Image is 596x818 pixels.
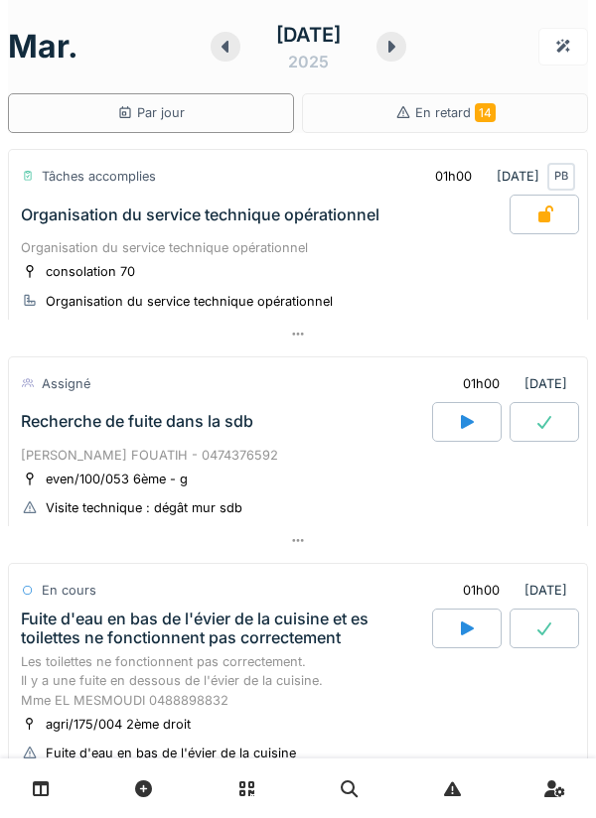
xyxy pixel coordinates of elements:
[463,581,500,600] div: 01h00
[21,446,575,465] div: [PERSON_NAME] FOUATIH - 0474376592
[288,50,329,73] div: 2025
[446,365,575,402] div: [DATE]
[276,20,341,50] div: [DATE]
[21,205,379,224] div: Organisation du service technique opérationnel
[46,498,242,517] div: Visite technique : dégât mur sdb
[418,158,575,195] div: [DATE]
[463,374,500,393] div: 01h00
[8,28,78,66] h1: mar.
[46,715,191,734] div: agri/175/004 2ème droit
[46,262,135,281] div: consolation 70
[21,412,253,431] div: Recherche de fuite dans la sdb
[415,105,496,120] span: En retard
[21,610,428,647] div: Fuite d'eau en bas de l'évier de la cuisine et es toilettes ne fonctionnent pas correctement
[42,167,156,186] div: Tâches accomplies
[21,238,575,257] div: Organisation du service technique opérationnel
[547,163,575,191] div: PB
[42,374,90,393] div: Assigné
[117,103,185,122] div: Par jour
[475,103,496,122] span: 14
[46,744,296,762] div: Fuite d'eau en bas de l'évier de la cuisine
[435,167,472,186] div: 01h00
[446,572,575,609] div: [DATE]
[46,292,333,311] div: Organisation du service technique opérationnel
[46,470,188,488] div: even/100/053 6ème - g
[42,581,96,600] div: En cours
[21,652,575,710] div: Les toilettes ne fonctionnent pas correctement. Il y a une fuite en dessous de l'évier de la cuis...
